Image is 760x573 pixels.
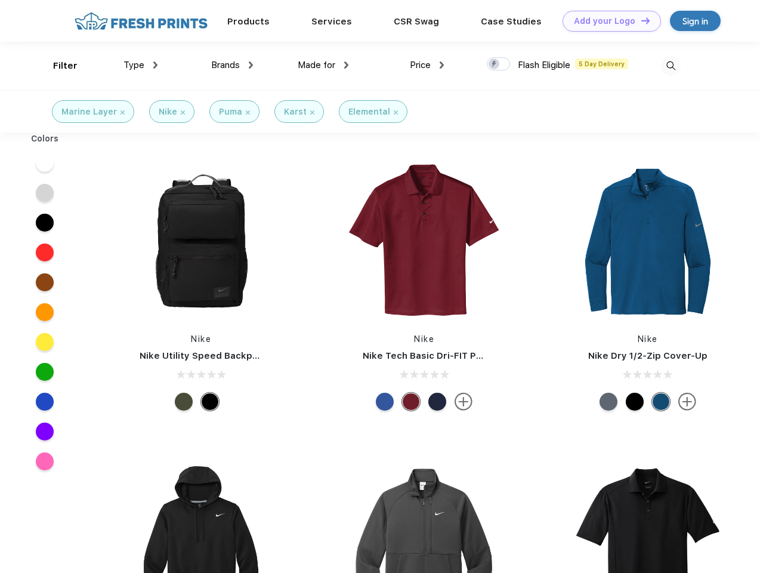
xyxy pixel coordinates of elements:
div: Puma [219,106,242,118]
span: 5 Day Delivery [575,58,628,69]
div: Sign in [682,14,708,28]
img: more.svg [455,393,472,411]
img: filter_cancel.svg [181,110,185,115]
span: Price [410,60,431,70]
div: Karst [284,106,307,118]
div: Colors [22,133,68,145]
div: Nike [159,106,177,118]
div: Black [626,393,644,411]
img: dropdown.png [249,61,253,69]
img: func=resize&h=266 [122,162,280,321]
span: Flash Eligible [518,60,570,70]
div: Cargo Khaki [175,393,193,411]
img: desktop_search.svg [661,56,681,76]
div: Navy Heather [600,393,617,411]
div: Midnight Navy [428,393,446,411]
div: Varsity Royal [376,393,394,411]
img: dropdown.png [153,61,157,69]
a: Nike Tech Basic Dri-FIT Polo [363,350,490,361]
div: Gym Blue [652,393,670,411]
div: Marine Layer [61,106,117,118]
div: Filter [53,59,78,73]
a: Products [227,16,270,27]
a: Nike [414,334,434,344]
span: Brands [211,60,240,70]
img: func=resize&h=266 [569,162,727,321]
a: Sign in [670,11,721,31]
span: Made for [298,60,335,70]
img: dropdown.png [344,61,348,69]
img: func=resize&h=266 [345,162,503,321]
div: Add your Logo [574,16,635,26]
a: Nike Dry 1/2-Zip Cover-Up [588,350,708,361]
div: Elemental [348,106,390,118]
img: fo%20logo%202.webp [71,11,211,32]
img: filter_cancel.svg [310,110,314,115]
img: dropdown.png [440,61,444,69]
a: Nike [191,334,211,344]
a: Nike Utility Speed Backpack [140,350,268,361]
img: more.svg [678,393,696,411]
a: Nike [638,334,658,344]
a: Services [311,16,352,27]
a: CSR Swag [394,16,439,27]
span: Type [123,60,144,70]
div: Black [201,393,219,411]
img: filter_cancel.svg [121,110,125,115]
img: DT [641,17,650,24]
img: filter_cancel.svg [394,110,398,115]
img: filter_cancel.svg [246,110,250,115]
div: Team Red [402,393,420,411]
